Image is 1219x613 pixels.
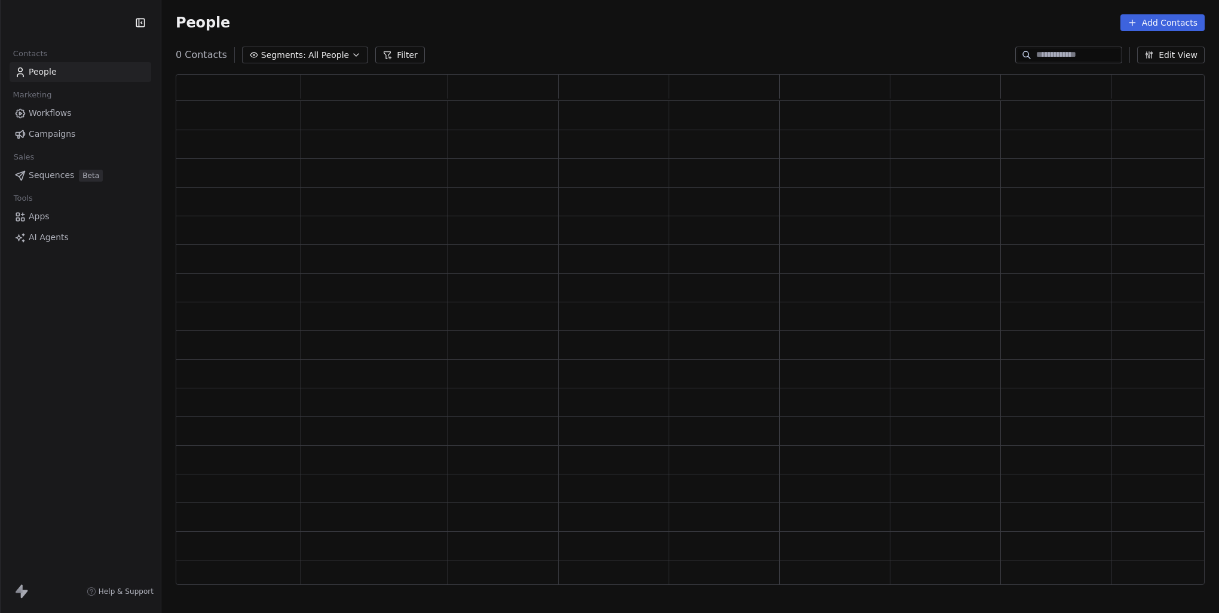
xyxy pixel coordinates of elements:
span: 0 Contacts [176,48,227,62]
button: Filter [375,47,425,63]
a: Apps [10,207,151,226]
a: Campaigns [10,124,151,144]
span: Sequences [29,169,74,182]
span: Help & Support [99,587,154,596]
span: Tools [8,189,38,207]
span: Apps [29,210,50,223]
a: Help & Support [87,587,154,596]
button: Edit View [1137,47,1205,63]
button: Add Contacts [1120,14,1205,31]
span: All People [308,49,349,62]
span: Segments: [261,49,306,62]
a: AI Agents [10,228,151,247]
a: SequencesBeta [10,165,151,185]
span: Beta [79,170,103,182]
a: People [10,62,151,82]
a: Workflows [10,103,151,123]
span: Marketing [8,86,57,104]
span: People [176,14,230,32]
span: Sales [8,148,39,166]
span: Campaigns [29,128,75,140]
span: Contacts [8,45,53,63]
span: Workflows [29,107,72,119]
span: AI Agents [29,231,69,244]
span: People [29,66,57,78]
